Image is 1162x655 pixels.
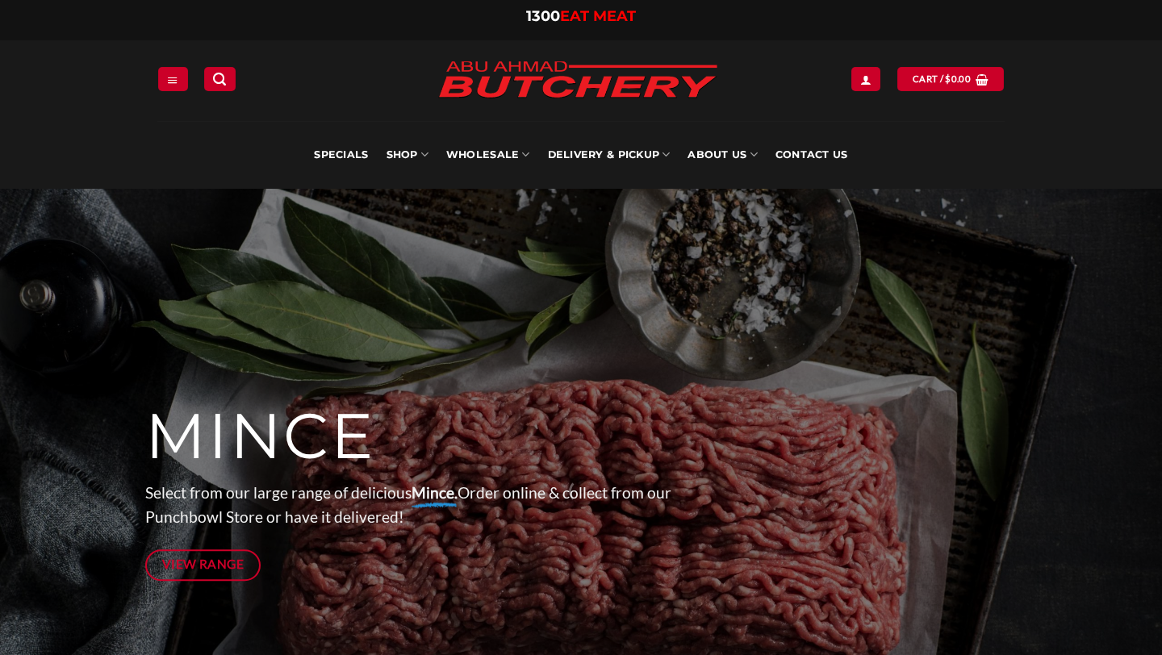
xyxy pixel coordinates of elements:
[560,7,636,25] span: EAT MEAT
[162,554,245,574] span: View Range
[424,50,731,111] img: Abu Ahmad Butchery
[145,398,375,475] span: MINCE
[204,67,235,90] a: Search
[526,7,560,25] span: 1300
[897,67,1004,90] a: View cart
[387,121,428,189] a: SHOP
[548,121,671,189] a: Delivery & Pickup
[412,483,458,502] strong: Mince.
[145,549,261,581] a: View Range
[913,72,971,86] span: Cart /
[158,67,187,90] a: Menu
[945,73,971,84] bdi: 0.00
[945,72,951,86] span: $
[145,483,671,527] span: Select from our large range of delicious Order online & collect from our Punchbowl Store or have ...
[851,67,880,90] a: Login
[526,7,636,25] a: 1300EAT MEAT
[314,121,368,189] a: Specials
[688,121,757,189] a: About Us
[446,121,530,189] a: Wholesale
[775,121,848,189] a: Contact Us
